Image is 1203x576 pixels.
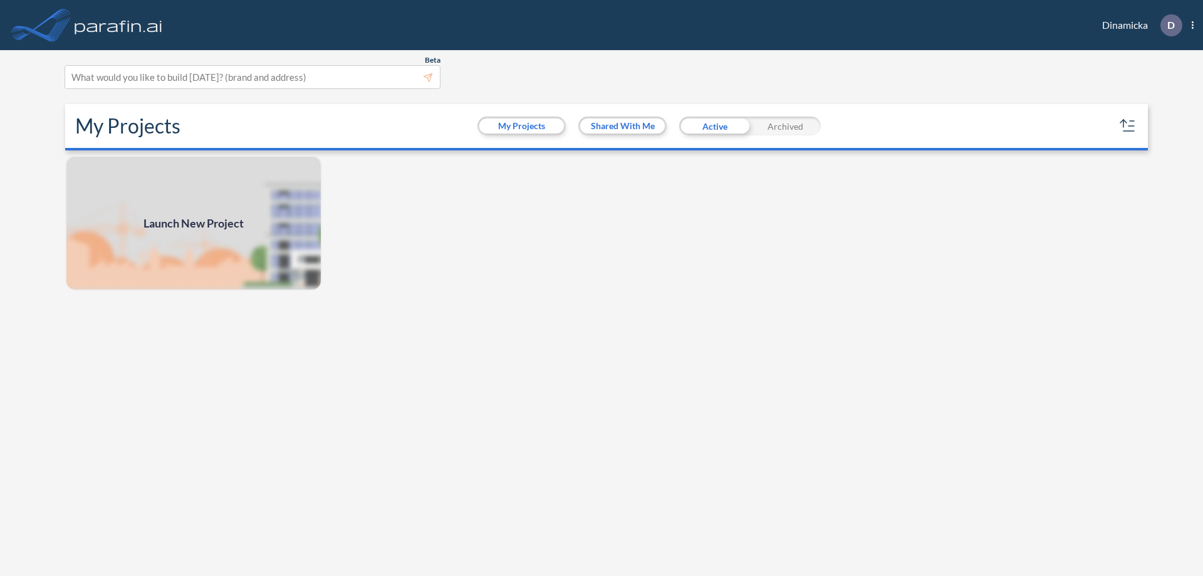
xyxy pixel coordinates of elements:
[679,117,750,135] div: Active
[65,155,322,291] a: Launch New Project
[75,114,180,138] h2: My Projects
[479,118,564,134] button: My Projects
[1167,19,1175,31] p: D
[580,118,665,134] button: Shared With Me
[1083,14,1194,36] div: Dinamicka
[72,13,165,38] img: logo
[143,215,244,232] span: Launch New Project
[425,55,440,65] span: Beta
[750,117,821,135] div: Archived
[1118,116,1138,136] button: sort
[65,155,322,291] img: add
